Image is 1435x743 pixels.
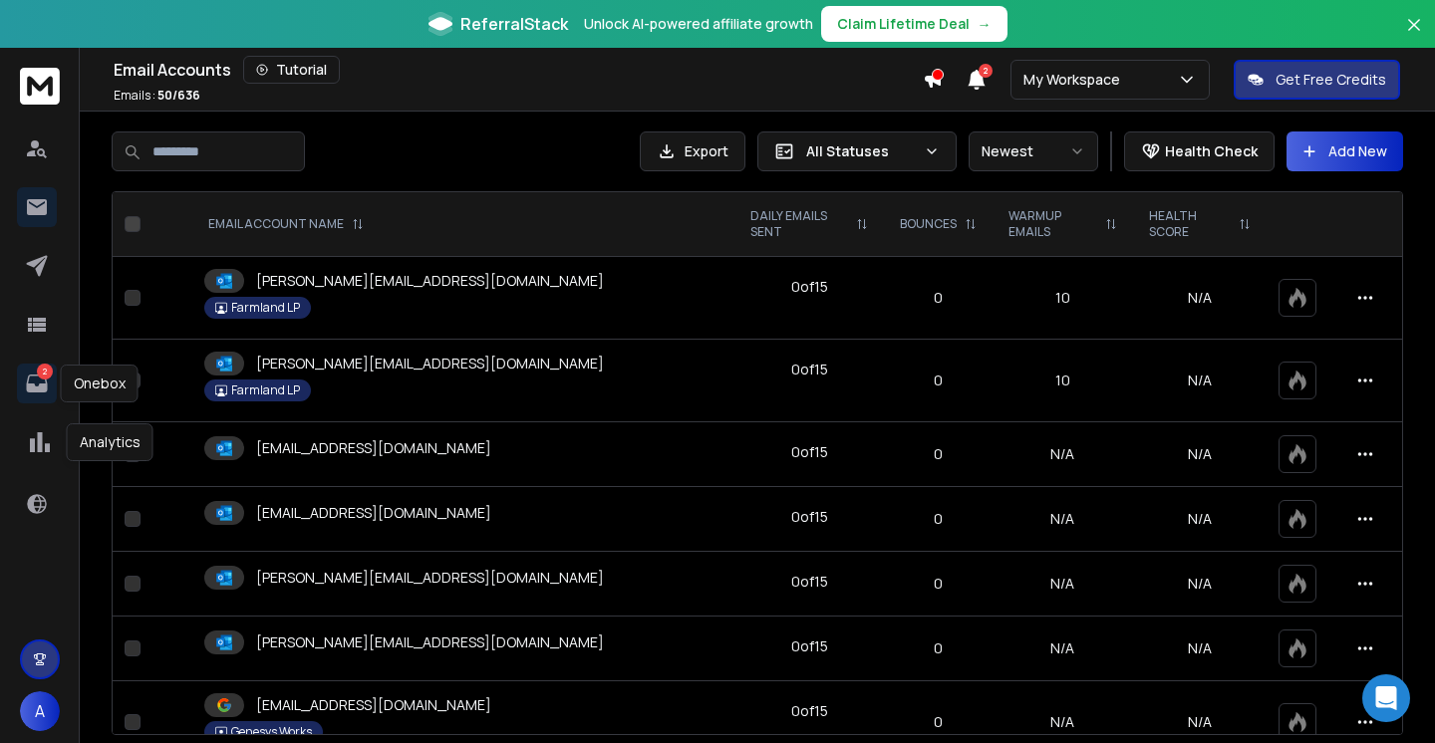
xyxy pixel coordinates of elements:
button: Get Free Credits [1234,60,1400,100]
p: Genesys Works [231,724,312,740]
p: DAILY EMAILS SENT [750,208,848,240]
p: [EMAIL_ADDRESS][DOMAIN_NAME] [256,503,491,523]
span: ReferralStack [460,12,568,36]
p: Farmland LP [231,300,300,316]
p: My Workspace [1023,70,1128,90]
td: 10 [993,257,1132,340]
div: Email Accounts [114,56,923,84]
p: N/A [1145,638,1255,658]
div: 0 of 15 [791,701,828,721]
div: Onebox [61,365,139,402]
td: 10 [993,340,1132,422]
p: Get Free Credits [1276,70,1386,90]
button: A [20,691,60,731]
td: N/A [993,617,1132,681]
p: All Statuses [806,141,916,161]
span: 50 / 636 [157,87,200,104]
p: 0 [896,288,981,308]
p: 2 [37,364,53,379]
p: N/A [1145,288,1255,308]
button: Claim Lifetime Deal→ [821,6,1007,42]
p: 0 [896,574,981,594]
p: 0 [896,444,981,464]
div: 0 of 15 [791,636,828,656]
p: Health Check [1165,141,1258,161]
p: BOUNCES [900,216,957,232]
p: [PERSON_NAME][EMAIL_ADDRESS][DOMAIN_NAME] [256,568,604,588]
div: 0 of 15 [791,360,828,379]
div: 0 of 15 [791,507,828,527]
p: [EMAIL_ADDRESS][DOMAIN_NAME] [256,438,491,458]
td: N/A [993,422,1132,487]
p: N/A [1145,371,1255,390]
div: 0 of 15 [791,277,828,297]
button: Newest [969,131,1098,171]
p: N/A [1145,712,1255,732]
button: Export [640,131,745,171]
p: 0 [896,509,981,529]
a: 2 [17,364,57,403]
p: Farmland LP [231,382,300,398]
td: N/A [993,487,1132,552]
span: 2 [979,64,993,78]
div: 0 of 15 [791,442,828,462]
p: Emails : [114,88,200,104]
div: 0 of 15 [791,572,828,592]
p: [PERSON_NAME][EMAIL_ADDRESS][DOMAIN_NAME] [256,271,604,291]
p: N/A [1145,444,1255,464]
td: N/A [993,552,1132,617]
span: → [978,14,992,34]
p: [PERSON_NAME][EMAIL_ADDRESS][DOMAIN_NAME] [256,632,604,652]
p: N/A [1145,574,1255,594]
p: Unlock AI-powered affiliate growth [584,14,813,34]
button: Close banner [1401,12,1427,60]
p: [PERSON_NAME][EMAIL_ADDRESS][DOMAIN_NAME] [256,354,604,373]
button: Tutorial [243,56,340,84]
div: EMAIL ACCOUNT NAME [208,216,364,232]
button: Add New [1287,131,1403,171]
p: N/A [1145,509,1255,529]
p: WARMUP EMAILS [1008,208,1096,240]
p: HEALTH SCORE [1149,208,1231,240]
p: 0 [896,712,981,732]
p: 0 [896,371,981,390]
p: [EMAIL_ADDRESS][DOMAIN_NAME] [256,695,491,715]
button: Health Check [1124,131,1275,171]
div: Analytics [67,423,153,461]
p: 0 [896,638,981,658]
div: Open Intercom Messenger [1362,674,1410,722]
